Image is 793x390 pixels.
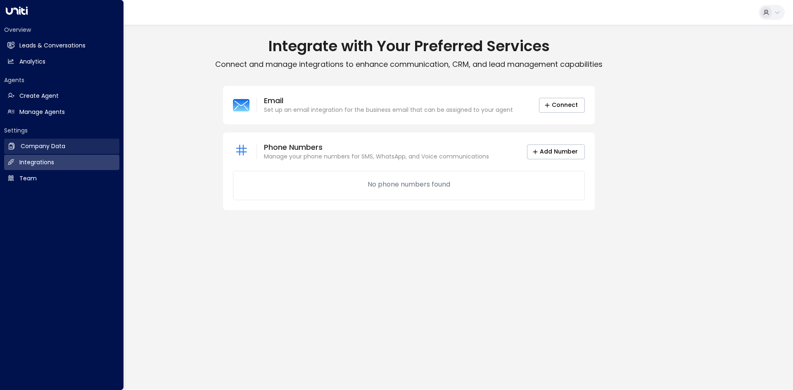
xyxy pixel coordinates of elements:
h2: Integrations [19,158,54,167]
a: Manage Agents [4,104,119,120]
h2: Settings [4,126,119,135]
a: Leads & Conversations [4,38,119,53]
h2: Overview [4,26,119,34]
p: No phone numbers found [368,180,450,189]
h2: Agents [4,76,119,84]
a: Analytics [4,54,119,69]
button: Connect [539,98,585,113]
a: Company Data [4,139,119,154]
h2: Company Data [21,142,65,151]
h1: Integrate with Your Preferred Services [25,37,793,55]
p: Manage your phone numbers for SMS, WhatsApp, and Voice communications [264,152,489,161]
a: Integrations [4,155,119,170]
h2: Create Agent [19,92,59,100]
h2: Analytics [19,57,45,66]
h2: Team [19,174,37,183]
p: Set up an email integration for the business email that can be assigned to your agent [264,106,513,114]
p: Connect and manage integrations to enhance communication, CRM, and lead management capabilities [25,59,793,69]
h2: Leads & Conversations [19,41,85,50]
h2: Manage Agents [19,108,65,116]
button: Add Number [527,144,585,159]
a: Create Agent [4,88,119,104]
p: Email [264,96,513,106]
a: Team [4,171,119,186]
p: Phone Numbers [264,142,489,152]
